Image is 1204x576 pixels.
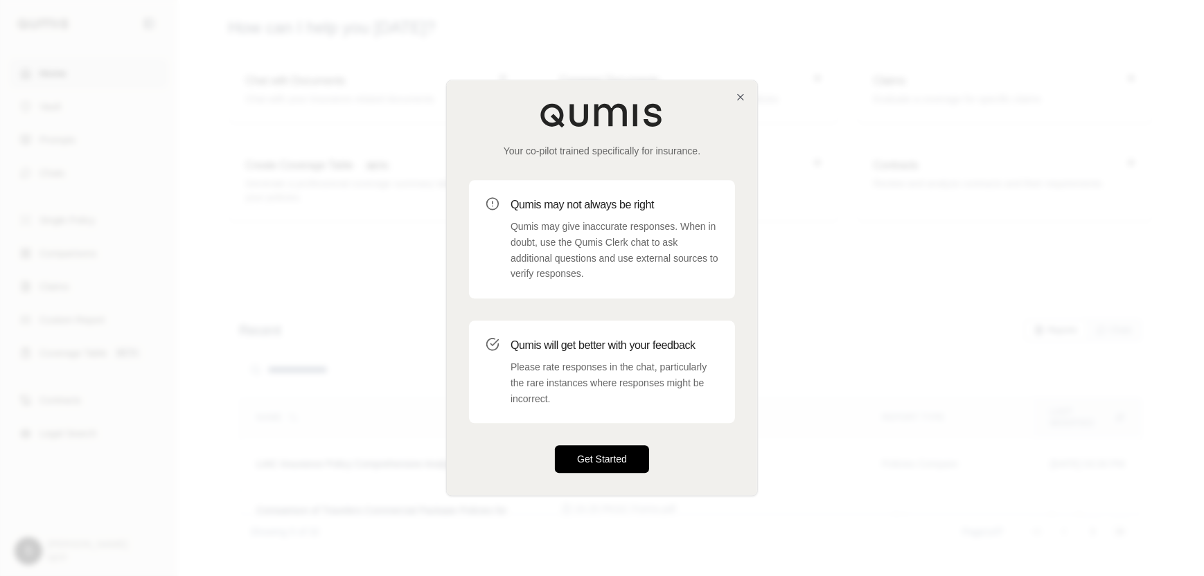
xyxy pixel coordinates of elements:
[511,219,718,282] p: Qumis may give inaccurate responses. When in doubt, use the Qumis Clerk chat to ask additional qu...
[555,446,649,474] button: Get Started
[469,144,735,158] p: Your co-pilot trained specifically for insurance.
[511,337,718,354] h3: Qumis will get better with your feedback
[511,359,718,406] p: Please rate responses in the chat, particularly the rare instances where responses might be incor...
[540,102,664,127] img: Qumis Logo
[511,197,718,213] h3: Qumis may not always be right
